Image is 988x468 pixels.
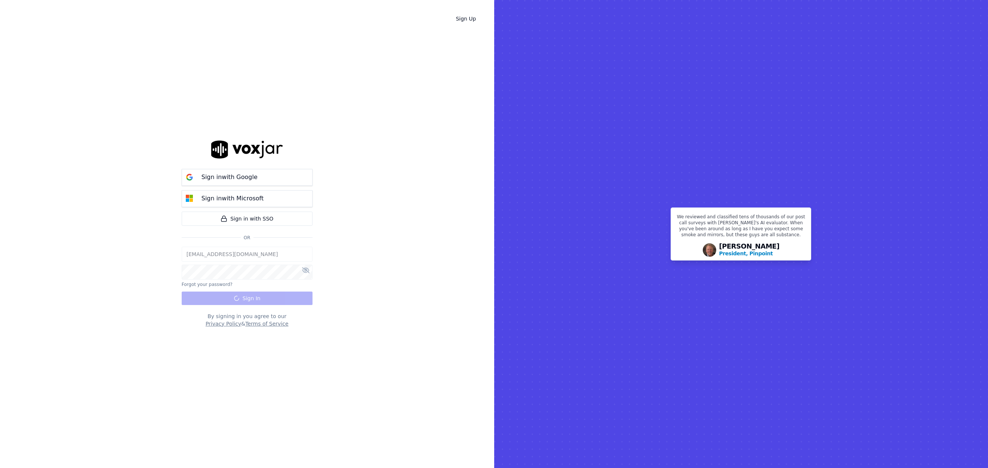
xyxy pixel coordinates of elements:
[719,250,773,257] p: President, Pinpoint
[201,173,258,182] p: Sign in with Google
[675,214,806,241] p: We reviewed and classified tens of thousands of our post call surveys with [PERSON_NAME]'s AI eva...
[182,190,313,207] button: Sign inwith Microsoft
[719,243,780,257] div: [PERSON_NAME]
[182,281,233,287] button: Forgot your password?
[211,141,283,158] img: logo
[182,247,313,262] input: Email
[182,312,313,327] div: By signing in you agree to our &
[182,191,197,206] img: microsoft Sign in button
[703,243,716,257] img: Avatar
[182,170,197,185] img: google Sign in button
[245,320,288,327] button: Terms of Service
[182,212,313,226] a: Sign in with SSO
[201,194,264,203] p: Sign in with Microsoft
[450,12,482,25] a: Sign Up
[206,320,241,327] button: Privacy Policy
[182,169,313,186] button: Sign inwith Google
[241,235,253,241] span: Or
